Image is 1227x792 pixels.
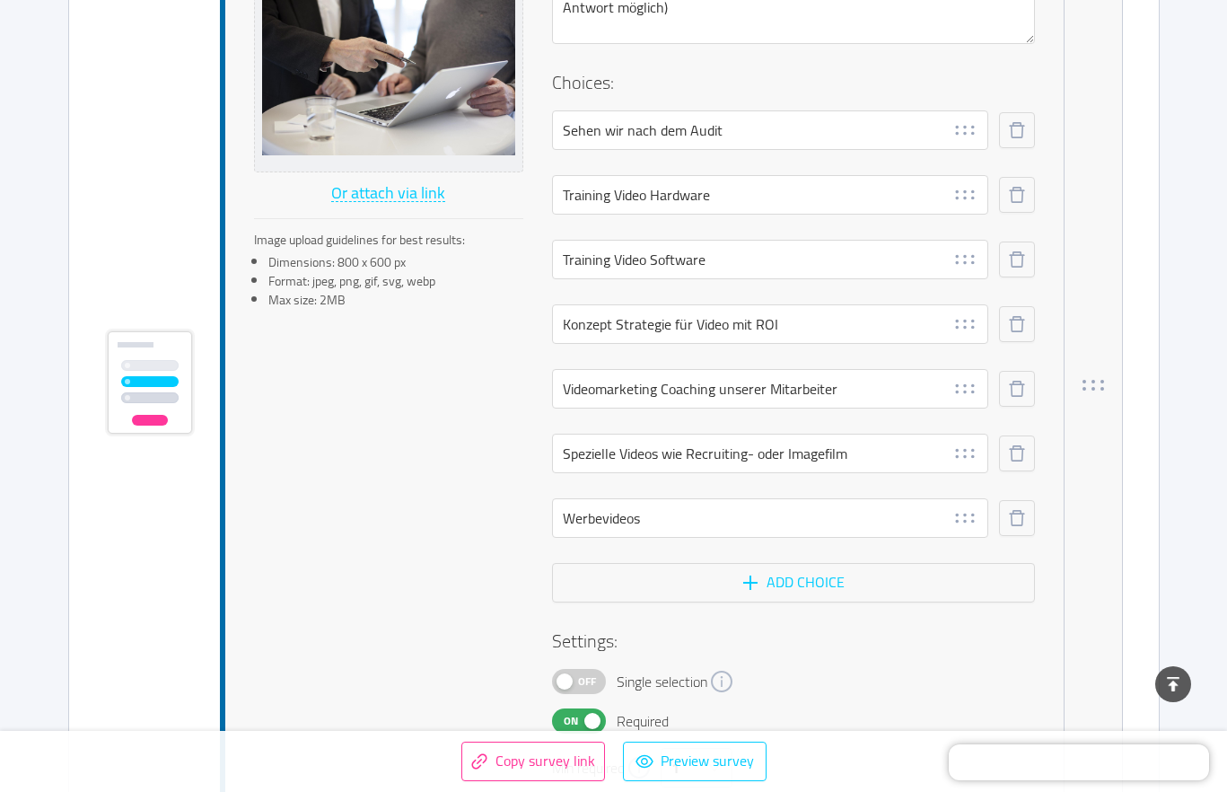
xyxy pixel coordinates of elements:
[552,563,1035,603] button: icon: plusAdd choice
[268,291,523,310] li: Max size: 2MB
[268,253,523,272] li: Dimensions: 800 x 600 px
[617,710,669,732] span: Required
[461,742,605,781] button: icon: linkCopy survey link
[949,744,1209,780] iframe: Chatra live chat
[711,671,732,692] i: icon: info-circle
[552,69,1035,96] h4: Choices:
[623,742,767,781] button: icon: eyePreview survey
[999,500,1035,536] button: icon: delete
[558,709,583,733] span: On
[999,371,1035,407] button: icon: delete
[999,177,1035,213] button: icon: delete
[552,628,1035,655] h4: Settings:
[617,671,707,692] span: Single selection
[999,306,1035,342] button: icon: delete
[999,242,1035,277] button: icon: delete
[268,272,523,291] li: Format: jpeg, png, gif, svg, webp
[999,436,1035,471] button: icon: delete
[254,231,523,250] div: Image upload guidelines for best results:
[574,670,600,693] span: Off
[330,180,446,208] button: Or attach via link
[999,112,1035,148] button: icon: delete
